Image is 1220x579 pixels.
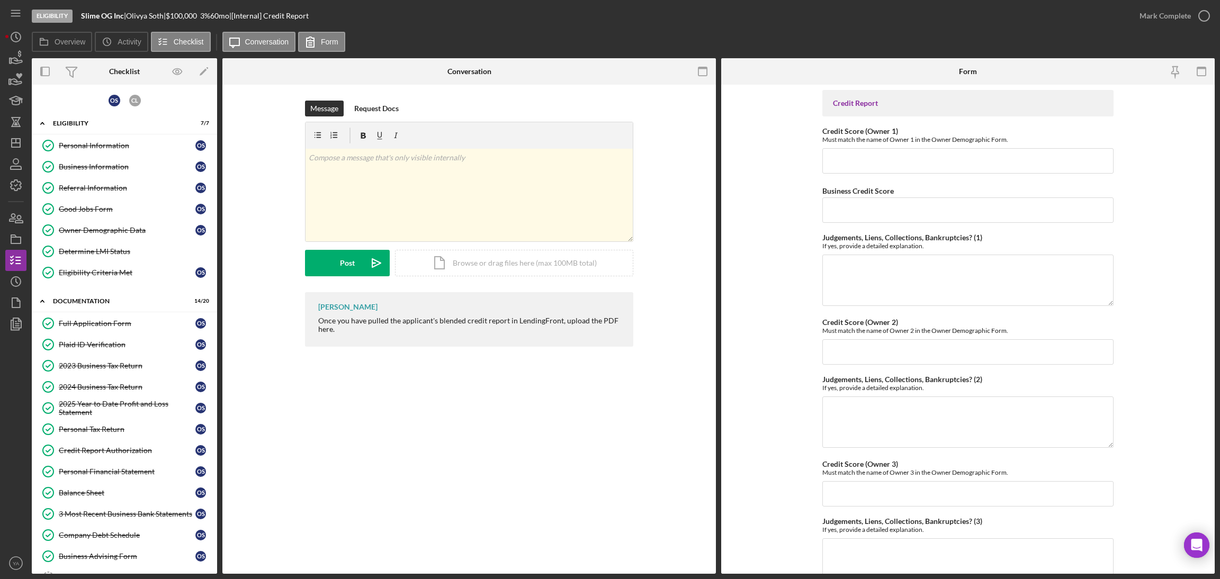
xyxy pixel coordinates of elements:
[129,95,141,106] div: C L
[151,32,211,52] button: Checklist
[1140,5,1191,26] div: Mark Complete
[195,360,206,371] div: O S
[166,11,197,20] span: $100,000
[822,375,982,384] label: Judgements, Liens, Collections, Bankruptcies? (2)
[822,384,1114,392] div: If yes, provide a detailed explanation.
[59,510,195,518] div: 3 Most Recent Business Bank Statements
[822,468,1114,476] div: Must match the name of Owner 3 in the Owner Demographic Form.
[229,12,309,20] div: | [Internal] Credit Report
[222,32,296,52] button: Conversation
[59,268,195,277] div: Eligibility Criteria Met
[195,140,206,151] div: O S
[59,531,195,539] div: Company Debt Schedule
[195,445,206,456] div: O S
[37,198,212,220] a: Good Jobs FormOS
[37,135,212,156] a: Personal InformationOS
[321,38,338,46] label: Form
[822,135,1114,143] div: Must match the name of Owner 1 in the Owner Demographic Form.
[195,225,206,236] div: O S
[81,11,124,20] b: Slime OG Inc
[190,120,209,126] div: 7 / 7
[447,67,491,76] div: Conversation
[1129,5,1215,26] button: Mark Complete
[59,184,195,192] div: Referral Information
[126,12,166,20] div: Olivya Soth |
[318,303,378,311] div: [PERSON_NAME]
[195,204,206,214] div: O S
[822,242,1114,250] div: If yes, provide a detailed explanation.
[305,250,390,276] button: Post
[37,546,212,567] a: Business Advising FormOS
[37,241,212,262] a: Determine LMI Status
[959,67,977,76] div: Form
[59,162,195,171] div: Business Information
[53,298,183,304] div: Documentation
[59,340,195,349] div: Plaid ID Verification
[195,339,206,350] div: O S
[195,551,206,562] div: O S
[37,262,212,283] a: Eligibility Criteria MetOS
[195,161,206,172] div: O S
[195,403,206,413] div: O S
[5,553,26,574] button: YA
[59,383,195,391] div: 2024 Business Tax Return
[195,382,206,392] div: O S
[95,32,148,52] button: Activity
[822,126,898,135] label: Credit Score (Owner 1)
[195,424,206,435] div: O S
[118,38,141,46] label: Activity
[59,446,195,455] div: Credit Report Authorization
[822,526,1114,533] div: If yes, provide a detailed explanation.
[37,503,212,524] a: 3 Most Recent Business Bank StatementsOS
[37,376,212,397] a: 2024 Business Tax ReturnOS
[1184,532,1209,558] div: Open Intercom Messenger
[190,298,209,304] div: 14 / 20
[195,183,206,193] div: O S
[200,12,210,20] div: 3 %
[59,247,211,256] div: Determine LMI Status
[37,419,212,440] a: Personal Tax ReturnOS
[109,67,140,76] div: Checklist
[37,220,212,241] a: Owner Demographic DataOS
[340,250,355,276] div: Post
[37,482,212,503] a: Balance SheetOS
[318,316,623,333] div: Once you have pulled the applicant's blended credit report in LendingFront, upload the PDF here.
[354,101,399,116] div: Request Docs
[59,467,195,476] div: Personal Financial Statement
[822,318,898,327] label: Credit Score (Owner 2)
[349,101,404,116] button: Request Docs
[32,32,92,52] button: Overview
[109,95,120,106] div: O S
[59,319,195,328] div: Full Application Form
[833,99,1103,107] div: Credit Report
[822,186,894,195] label: Business Credit Score
[305,101,344,116] button: Message
[37,156,212,177] a: Business InformationOS
[210,12,229,20] div: 60 mo
[59,205,195,213] div: Good Jobs Form
[195,530,206,540] div: O S
[59,226,195,234] div: Owner Demographic Data
[37,397,212,419] a: 2025 Year to Date Profit and Loss StatementOS
[310,101,338,116] div: Message
[822,459,898,468] label: Credit Score (Owner 3)
[59,488,195,497] div: Balance Sheet
[37,355,212,376] a: 2023 Business Tax ReturnOS
[37,440,212,461] a: Credit Report AuthorizationOS
[55,38,85,46] label: Overview
[59,400,195,417] div: 2025 Year to Date Profit and Loss Statement
[53,120,183,126] div: Eligibility
[37,524,212,546] a: Company Debt ScheduleOS
[195,466,206,477] div: O S
[59,552,195,560] div: Business Advising Form
[298,32,345,52] button: Form
[37,461,212,482] a: Personal Financial StatementOS
[822,233,982,242] label: Judgements, Liens, Collections, Bankruptcies? (1)
[13,560,20,566] text: YA
[59,141,195,150] div: Personal Information
[37,313,212,334] a: Full Application FormOS
[32,10,73,23] div: Eligibility
[37,177,212,198] a: Referral InformationOS
[822,517,982,526] label: Judgements, Liens, Collections, Bankruptcies? (3)
[195,318,206,329] div: O S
